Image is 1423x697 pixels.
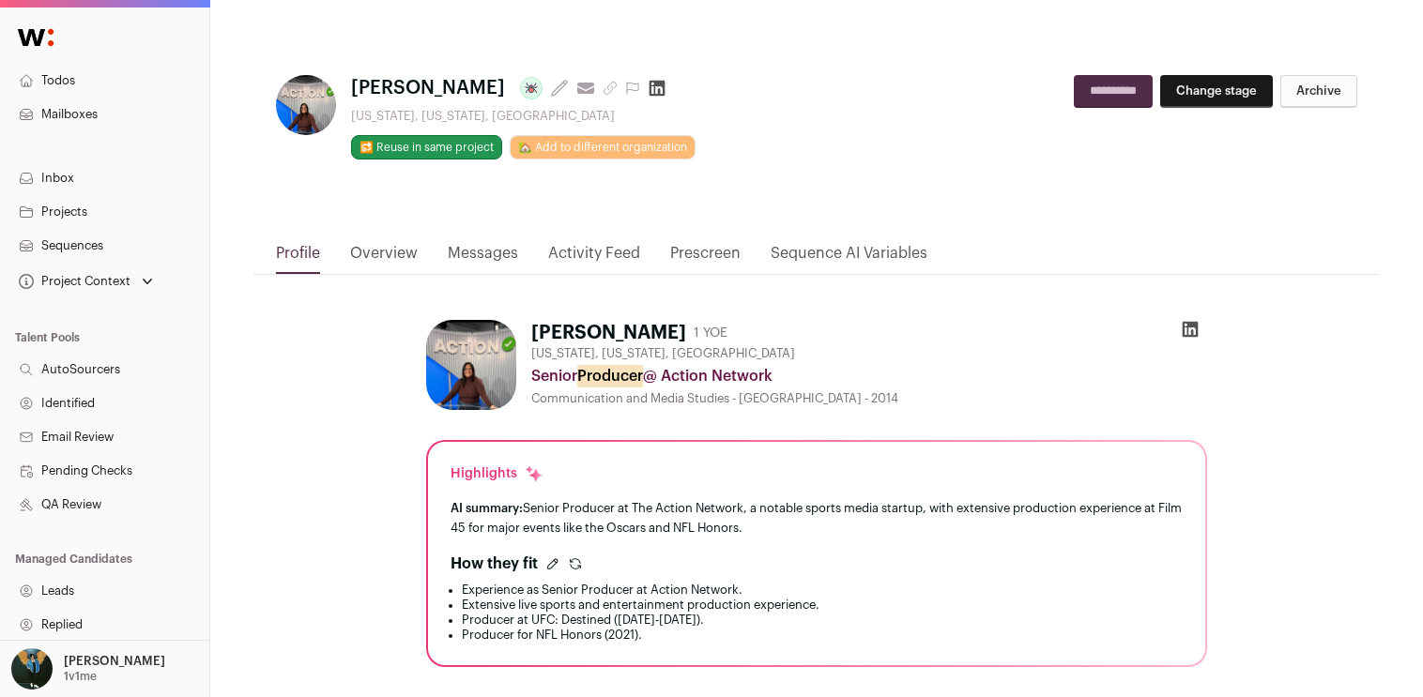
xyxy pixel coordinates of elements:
[462,628,1183,643] li: Producer for NFL Honors (2021).
[351,75,505,101] span: [PERSON_NAME]
[694,324,727,342] div: 1 YOE
[462,598,1183,613] li: Extensive live sports and entertainment production experience.
[451,502,523,514] span: AI summary:
[548,242,640,274] a: Activity Feed
[670,242,741,274] a: Prescreen
[531,346,795,361] span: [US_STATE], [US_STATE], [GEOGRAPHIC_DATA]
[11,648,53,689] img: 12031951-medium_jpg
[1280,75,1357,108] button: Archive
[8,19,64,56] img: Wellfound
[577,365,643,387] mark: Producer
[8,648,169,689] button: Open dropdown
[771,242,927,274] a: Sequence AI Variables
[531,320,686,346] h1: [PERSON_NAME]
[64,654,165,669] p: [PERSON_NAME]
[462,613,1183,628] li: Producer at UFC: Destined ([DATE]-[DATE]).
[350,242,418,274] a: Overview
[276,242,320,274] a: Profile
[531,391,1207,406] div: Communication and Media Studies - [GEOGRAPHIC_DATA] - 2014
[462,583,1183,598] li: Experience as Senior Producer at Action Network.
[531,365,1207,387] div: Senior @ Action Network
[15,268,157,295] button: Open dropdown
[451,553,538,575] h2: How they fit
[451,464,543,483] div: Highlights
[426,320,516,410] img: 8ba462619168f19a1365dcb57918c2e5a4adb07c3f77a17d39f9aa20266af607.jpg
[276,75,336,135] img: 8ba462619168f19a1365dcb57918c2e5a4adb07c3f77a17d39f9aa20266af607.jpg
[510,135,696,159] a: 🏡 Add to different organization
[64,669,97,684] p: 1v1me
[1160,75,1273,108] button: Change stage
[448,242,518,274] a: Messages
[15,274,130,289] div: Project Context
[451,498,1183,538] div: Senior Producer at The Action Network, a notable sports media startup, with extensive production ...
[351,109,696,124] div: [US_STATE], [US_STATE], [GEOGRAPHIC_DATA]
[351,135,502,159] button: 🔂 Reuse in same project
